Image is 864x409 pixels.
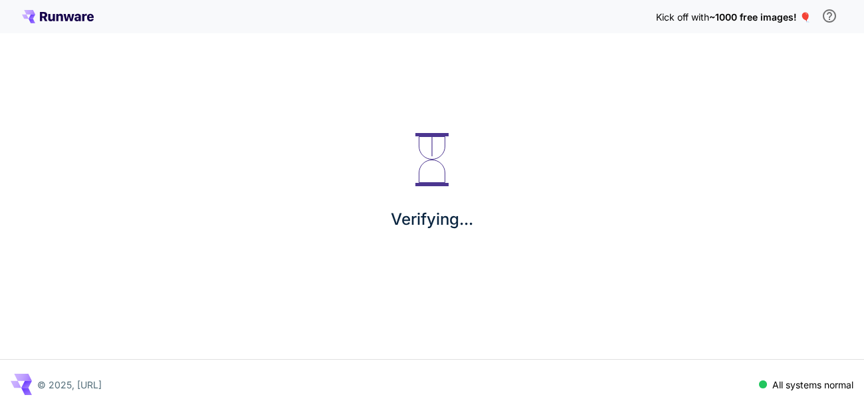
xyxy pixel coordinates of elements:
[709,11,811,23] span: ~1000 free images! 🎈
[656,11,709,23] span: Kick off with
[391,207,473,231] p: Verifying...
[37,378,102,392] p: © 2025, [URL]
[816,3,843,29] button: In order to qualify for free credit, you need to sign up with a business email address and click ...
[772,378,853,392] p: All systems normal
